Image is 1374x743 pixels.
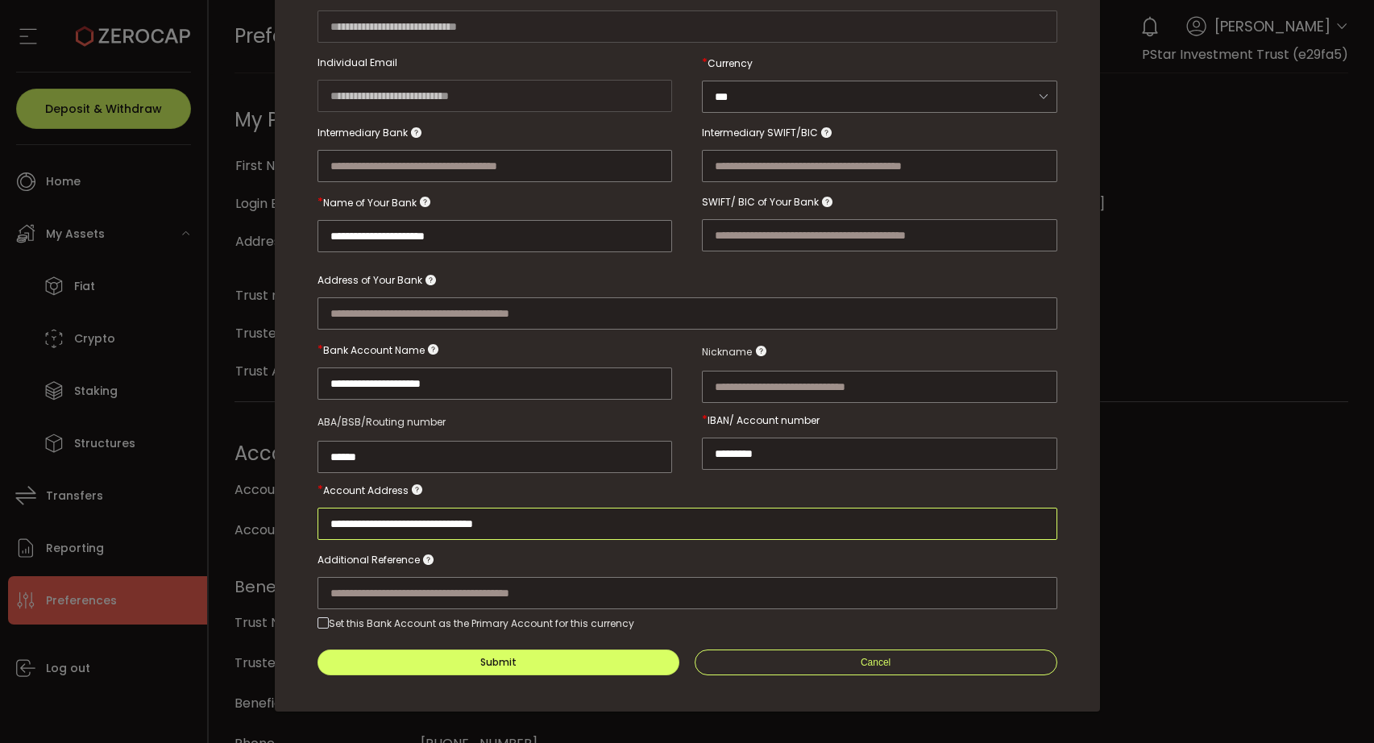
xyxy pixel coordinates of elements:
iframe: Chat Widget [1293,666,1374,743]
span: Cancel [861,657,890,668]
span: Nickname [702,342,752,362]
button: Submit [318,650,680,675]
div: Set this Bank Account as the Primary Account for this currency [329,616,634,630]
span: ABA/BSB/Routing number [318,415,446,429]
div: Submit [480,658,517,667]
button: Cancel [695,650,1057,675]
